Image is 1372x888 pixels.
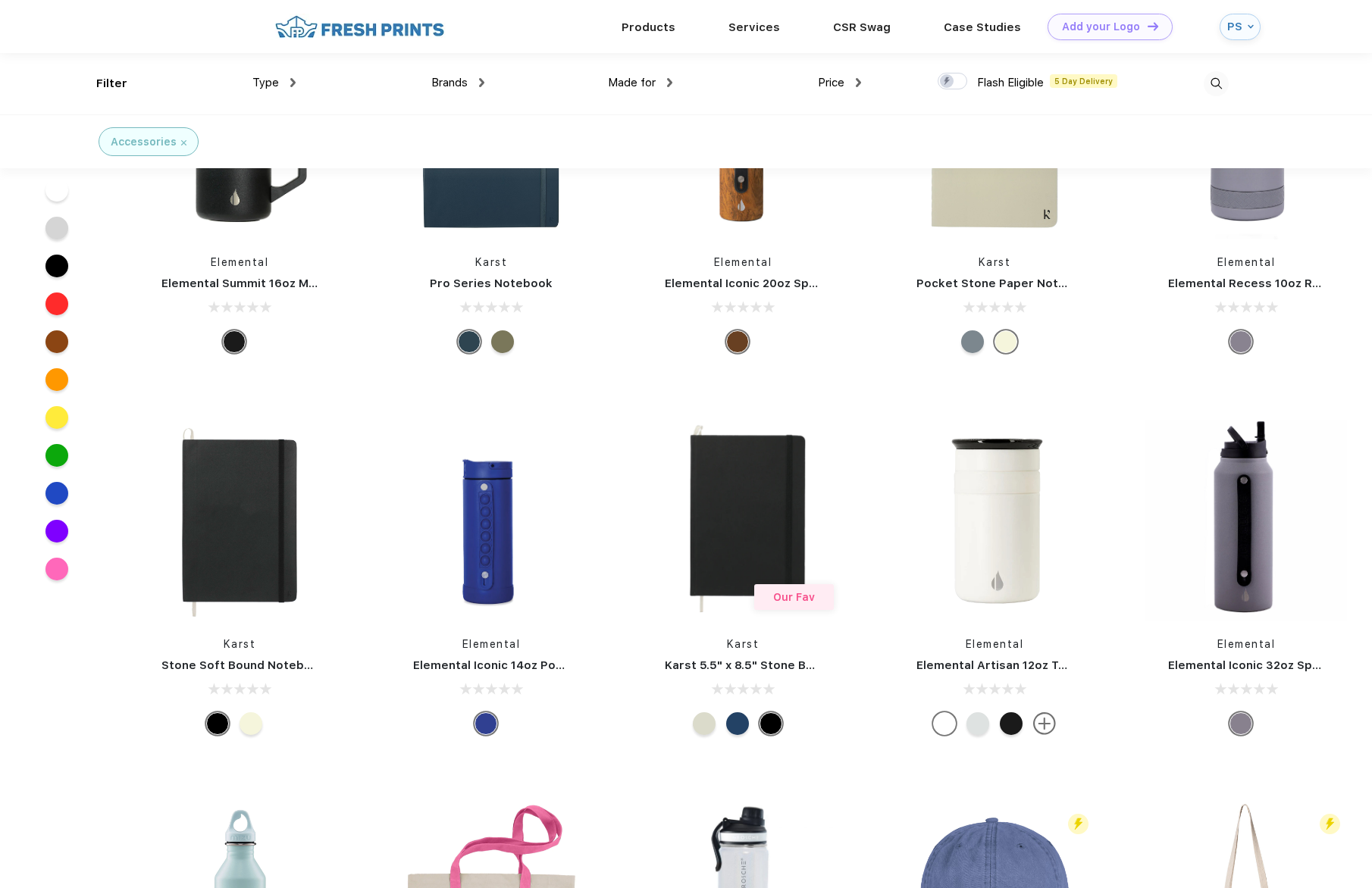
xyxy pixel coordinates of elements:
[856,78,861,87] img: dropdown.png
[413,658,644,672] a: Elemental Iconic 14oz Pop Fidget Bottle
[458,330,481,353] div: Navy
[491,330,514,353] div: Olive
[773,591,815,603] span: Our Fav
[608,76,656,89] span: Made for
[622,20,675,34] a: Products
[479,78,484,87] img: dropdown.png
[1148,22,1158,30] img: DT
[161,277,323,290] a: Elemental Summit 16oz Mug
[475,256,508,268] a: Karst
[290,78,296,87] img: dropdown.png
[667,78,672,87] img: dropdown.png
[977,76,1044,89] span: Flash Eligible
[206,712,229,735] div: Black
[139,420,340,621] img: func=resize&h=266
[1033,712,1056,735] img: more.svg
[714,256,772,268] a: Elemental
[916,277,1095,290] a: Pocket Stone Paper Notebook
[390,420,592,621] img: func=resize&h=266
[111,134,177,150] div: Accessories
[727,638,760,650] a: Karst
[181,140,186,145] img: filter_cancel.svg
[1068,814,1089,834] img: flash_active_toggle.svg
[833,20,891,34] a: CSR Swag
[818,76,844,89] span: Price
[96,75,127,92] div: Filter
[1227,20,1244,33] div: PS
[961,330,984,353] div: Gray
[979,256,1011,268] a: Karst
[1062,20,1140,33] div: Add your Logo
[693,712,716,735] div: Beige
[430,277,553,290] a: Pro Series Notebook
[223,330,246,353] div: Black
[966,712,989,735] div: White Marble
[1229,712,1252,735] div: Graphite
[728,20,780,34] a: Services
[240,712,262,735] div: Beige
[1217,256,1276,268] a: Elemental
[224,638,256,650] a: Karst
[894,420,1095,621] img: func=resize&h=266
[1320,814,1340,834] img: flash_active_toggle.svg
[431,76,468,89] span: Brands
[995,330,1017,353] div: Beige
[966,638,1024,650] a: Elemental
[1145,420,1347,621] img: func=resize&h=266
[726,330,749,353] div: Teak Wood
[462,638,521,650] a: Elemental
[211,256,269,268] a: Elemental
[726,712,749,735] div: Navy
[1248,23,1254,30] img: arrow_down_blue.svg
[252,76,279,89] span: Type
[933,712,956,735] div: White
[1204,71,1229,96] img: desktop_search.svg
[1000,712,1023,735] div: Matte Black
[1217,638,1276,650] a: Elemental
[1229,330,1252,353] div: Graphite
[916,658,1099,672] a: Elemental Artisan 12oz Tumbler
[665,277,981,290] a: Elemental Iconic 20oz Sport Water Bottle - Teak Wood
[161,658,326,672] a: Stone Soft Bound Notebook
[760,712,782,735] div: Black
[642,420,844,621] img: func=resize&h=266
[665,658,896,672] a: Karst 5.5" x 8.5" Stone Bound Notebook
[475,712,497,735] div: Royal Blue
[271,14,449,40] img: fo%20logo%202.webp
